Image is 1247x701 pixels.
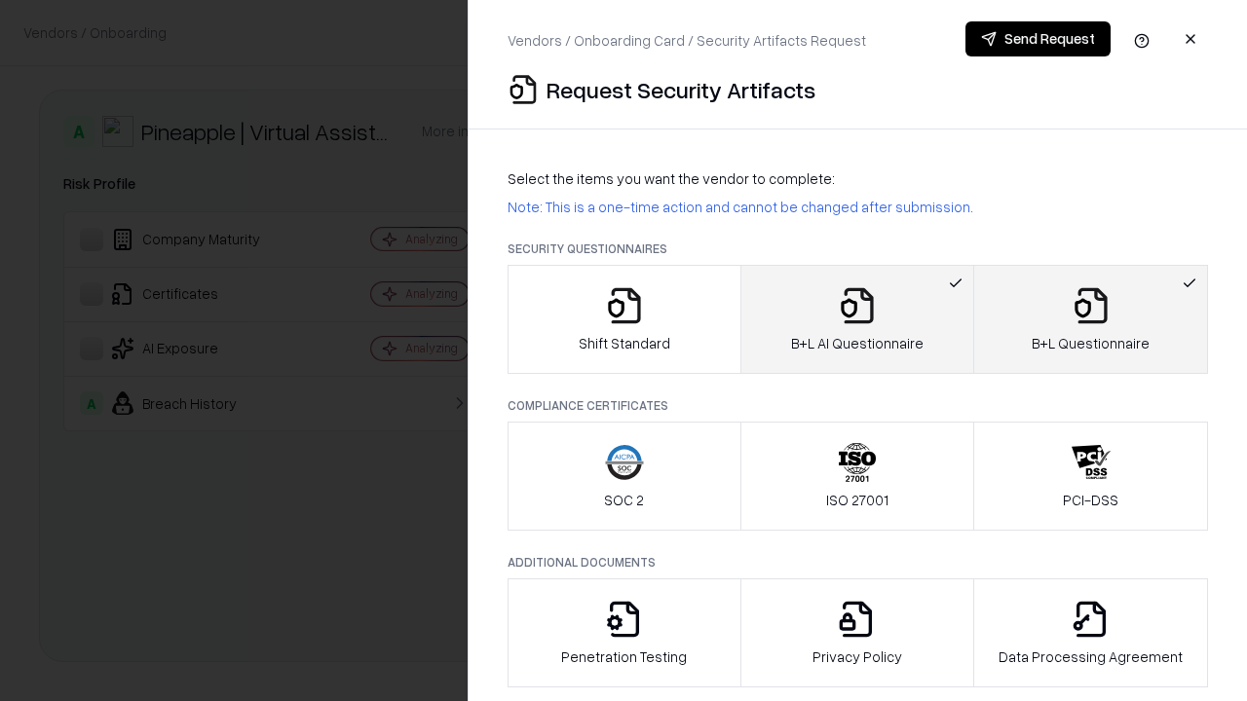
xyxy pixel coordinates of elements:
[740,265,975,374] button: B+L AI Questionnaire
[1063,490,1118,510] p: PCI-DSS
[508,240,1208,257] p: Security Questionnaires
[508,265,741,374] button: Shift Standard
[973,422,1208,531] button: PCI-DSS
[740,422,975,531] button: ISO 27001
[826,490,888,510] p: ISO 27001
[508,422,741,531] button: SOC 2
[965,21,1111,56] button: Send Request
[973,265,1208,374] button: B+L Questionnaire
[508,197,1208,217] p: Note: This is a one-time action and cannot be changed after submission.
[508,578,741,687] button: Penetration Testing
[508,397,1208,414] p: Compliance Certificates
[1032,333,1150,353] p: B+L Questionnaire
[604,490,644,510] p: SOC 2
[791,333,924,353] p: B+L AI Questionnaire
[508,168,1208,189] p: Select the items you want the vendor to complete:
[508,554,1208,571] p: Additional Documents
[508,30,866,51] p: Vendors / Onboarding Card / Security Artifacts Request
[579,333,670,353] p: Shift Standard
[561,646,687,667] p: Penetration Testing
[812,646,902,667] p: Privacy Policy
[740,578,975,687] button: Privacy Policy
[547,74,815,105] p: Request Security Artifacts
[999,646,1183,667] p: Data Processing Agreement
[973,578,1208,687] button: Data Processing Agreement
